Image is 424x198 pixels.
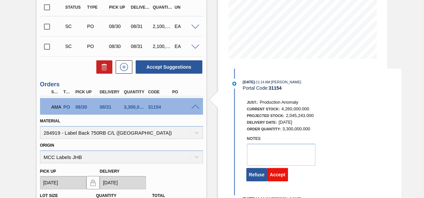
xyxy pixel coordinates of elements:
div: 08/31/2025 [98,104,124,110]
label: Origin [40,143,54,148]
button: Accept Suggestions [136,60,202,74]
button: locked [86,176,100,189]
div: Delete Suggestions [93,60,112,74]
button: Refuse [246,168,267,181]
label: Notes [247,134,315,144]
input: mm/dd/yyyy [40,176,86,189]
div: Quantity [151,5,174,10]
span: Current Stock: [247,107,280,111]
div: 08/31/2025 [129,24,153,29]
div: UN [173,5,196,10]
div: Status [64,5,87,10]
div: Suggestion Created [64,44,87,49]
div: 31154 [146,104,172,110]
div: Pick up [107,5,131,10]
div: Suggestion Created [64,24,87,29]
button: Accept [267,168,288,181]
div: Type [85,5,109,10]
div: Step [50,90,61,94]
span: - 11:14 AM [255,80,270,84]
div: EA [173,24,196,29]
strong: 31154 [269,85,282,91]
div: 08/31/2025 [129,44,153,49]
label: Total [152,193,165,198]
p: AMA [51,104,59,110]
div: 3,300,000.000 [122,104,148,110]
span: Projected Stock: [247,114,284,118]
div: 08/30/2025 [107,44,131,49]
div: 2,100,000.000 [151,44,174,49]
label: Delivery [100,169,120,174]
div: Portal Code: [243,85,401,91]
img: locked [89,179,97,187]
label: Quantity [96,193,116,198]
span: 3,300,000.000 [282,126,310,131]
img: atual [232,82,236,86]
span: Order Quantity: [247,127,281,131]
span: : [PERSON_NAME] [270,80,301,84]
span: [DATE] [279,120,292,125]
span: Delivery Date: [247,120,277,124]
input: mm/dd/yyyy [100,176,146,189]
div: 08/30/2025 [107,24,131,29]
div: 08/30/2025 [74,104,100,110]
span: [DATE] [243,80,255,84]
div: 2,100,000.000 [151,24,174,29]
label: Pick up [40,169,56,174]
div: Code [146,90,172,94]
div: EA [173,44,196,49]
div: Pick up [74,90,100,94]
div: New suggestion [112,60,132,74]
div: Awaiting Manager Approval [50,100,61,114]
div: Delivery [129,5,153,10]
div: Purchase order [85,44,109,49]
div: PO [171,90,197,94]
h3: Orders [40,81,203,88]
span: Just.: [247,100,258,104]
span: 4,260,000.000 [281,106,309,111]
div: Accept Suggestions [132,60,203,74]
div: Quantity [122,90,148,94]
label: Lot size [40,193,58,198]
label: Material [40,119,60,123]
span: Production Anomaly [260,100,298,105]
div: Purchase order [62,104,73,110]
div: Purchase order [85,24,109,29]
span: 2,045,243.000 [286,113,314,118]
div: Type [62,90,73,94]
div: Delivery [98,90,124,94]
